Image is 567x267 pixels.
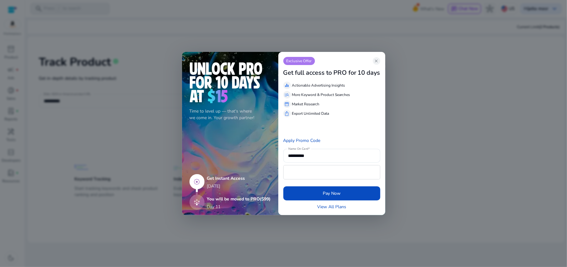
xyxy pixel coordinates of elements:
[292,92,350,98] p: More Keyword & Product Searches
[207,197,271,202] h5: You will be moved to PRO
[283,69,357,77] h3: Get full access to PRO for
[358,69,380,77] h3: 10 days
[287,166,377,179] iframe: Secure payment input frame
[292,101,320,107] p: Market Research
[260,196,271,202] span: ($99)
[285,92,290,97] span: manage_search
[207,176,271,181] h5: Get Instant Access
[292,111,329,116] p: Export Unlimited Data
[285,102,290,107] span: storefront
[323,190,341,197] span: Pay Now
[288,147,308,151] mat-label: Name On Card
[317,204,346,210] a: View All Plans
[207,204,221,210] p: Day 11
[283,138,321,144] a: Apply Promo Code
[283,57,315,65] p: Exclusive Offer
[207,183,271,189] p: [DATE]
[283,186,380,200] button: Pay Now
[374,58,379,63] span: close
[285,83,290,88] span: equalizer
[285,111,290,116] span: ios_share
[292,83,345,88] p: Actionable Advertising Insights
[190,108,271,121] p: Time to level up — that's where we come in. Your growth partner!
